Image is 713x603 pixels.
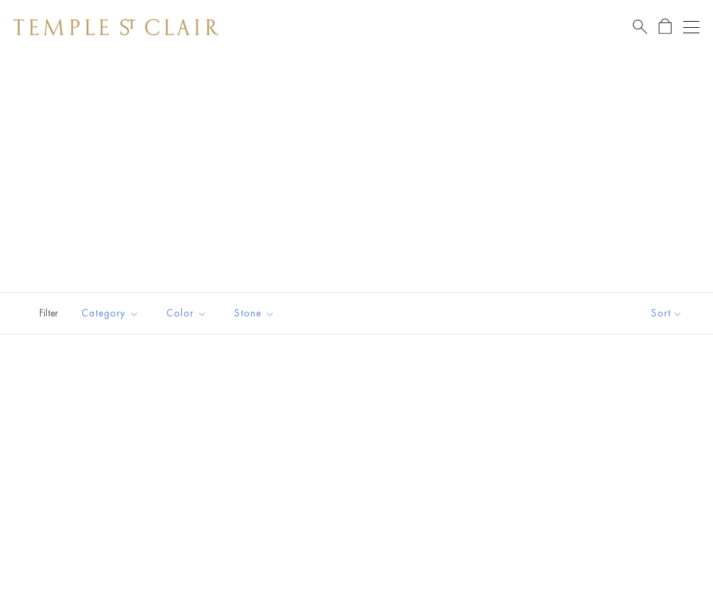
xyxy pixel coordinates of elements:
[621,293,713,334] button: Show sort by
[659,18,672,35] a: Open Shopping Bag
[156,298,217,329] button: Color
[75,305,149,322] span: Category
[14,19,219,35] img: Temple St. Clair
[224,298,285,329] button: Stone
[683,19,699,35] button: Open navigation
[160,305,217,322] span: Color
[633,18,647,35] a: Search
[227,305,285,322] span: Stone
[71,298,149,329] button: Category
